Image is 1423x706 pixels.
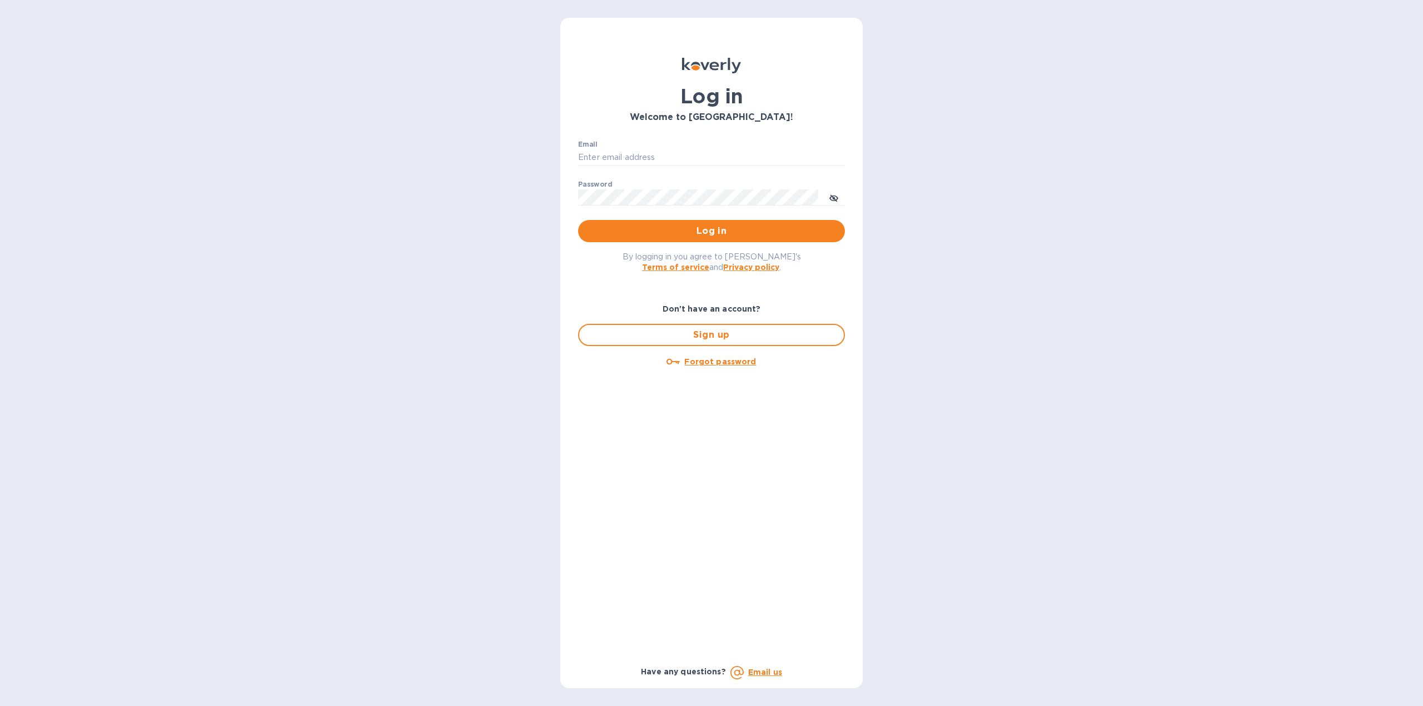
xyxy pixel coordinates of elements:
b: Have any questions? [641,667,726,676]
h1: Log in [578,84,845,108]
a: Privacy policy [723,263,779,272]
button: Log in [578,220,845,242]
button: Sign up [578,324,845,346]
img: Koverly [682,58,741,73]
span: By logging in you agree to [PERSON_NAME]'s and . [623,252,801,272]
a: Email us [748,668,782,677]
b: Don't have an account? [663,304,761,313]
a: Terms of service [642,263,709,272]
label: Email [578,141,598,148]
label: Password [578,181,612,188]
u: Forgot password [684,357,756,366]
button: toggle password visibility [823,186,845,208]
h3: Welcome to [GEOGRAPHIC_DATA]! [578,112,845,123]
span: Sign up [588,328,835,342]
span: Log in [587,224,836,238]
input: Enter email address [578,149,845,166]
